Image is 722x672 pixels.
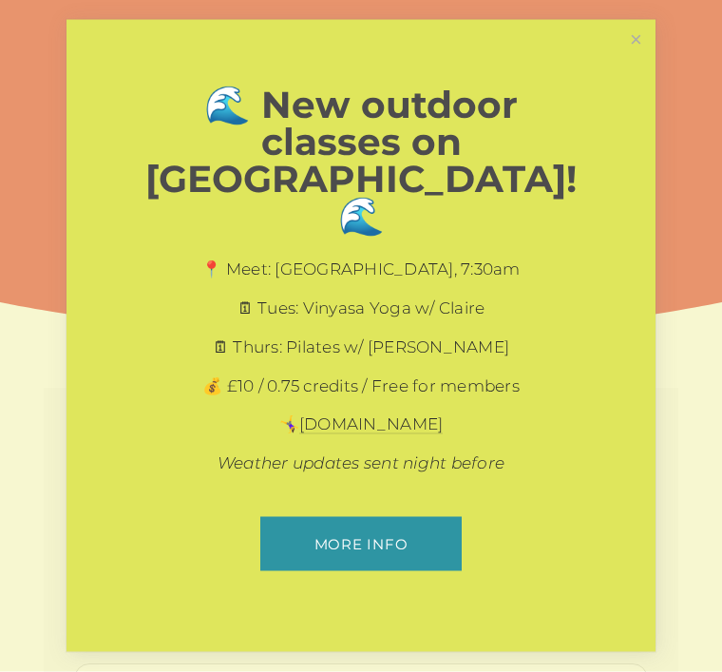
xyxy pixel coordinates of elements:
a: [DOMAIN_NAME] [299,414,443,434]
p: 💰 £10 / 0.75 credits / Free for members [133,375,589,398]
h1: 🌊 New outdoor classes on [GEOGRAPHIC_DATA]! 🌊 [133,86,589,235]
p: 🗓 Tues: Vinyasa Yoga w/ Claire [133,298,589,320]
p: 🗓 Thurs: Pilates w/ [PERSON_NAME] [133,336,589,359]
a: Close [619,23,653,56]
p: 🤸‍♀️ [133,413,589,436]
a: More info [260,517,461,571]
p: 📍 Meet: [GEOGRAPHIC_DATA], 7:30am [133,259,589,281]
em: Weather updates sent night before [218,453,504,472]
